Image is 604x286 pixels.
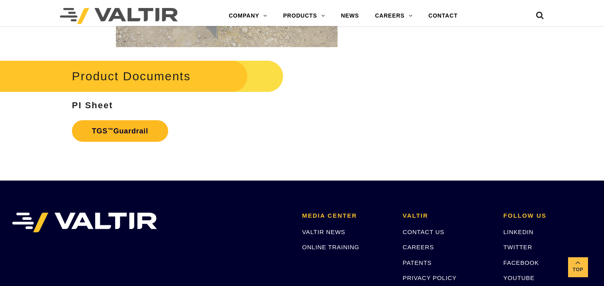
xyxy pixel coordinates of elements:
h2: VALTIR [403,213,491,219]
a: NEWS [333,8,367,24]
a: LINKEDIN [503,228,534,235]
img: Valtir [60,8,178,24]
h2: MEDIA CENTER [302,213,391,219]
img: VALTIR [12,213,157,232]
a: TGS™Guardrail [72,120,168,142]
a: CAREERS [403,244,434,250]
a: YOUTUBE [503,274,534,281]
sup: ™ [107,127,113,133]
a: Top [568,257,588,277]
a: PRODUCTS [275,8,333,24]
a: CAREERS [367,8,421,24]
a: PATENTS [403,259,432,266]
a: PRIVACY POLICY [403,274,457,281]
a: CONTACT [421,8,466,24]
a: ONLINE TRAINING [302,244,359,250]
strong: PI Sheet [72,100,113,110]
a: FACEBOOK [503,259,539,266]
a: COMPANY [221,8,275,24]
a: CONTACT US [403,228,444,235]
a: VALTIR NEWS [302,228,345,235]
a: TWITTER [503,244,532,250]
span: Top [568,265,588,274]
h2: FOLLOW US [503,213,592,219]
